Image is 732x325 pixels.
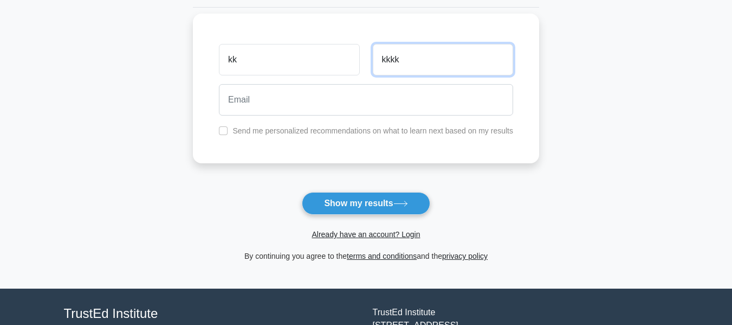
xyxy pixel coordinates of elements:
[186,250,546,263] div: By continuing you agree to the and the
[442,252,488,260] a: privacy policy
[347,252,417,260] a: terms and conditions
[302,192,430,215] button: Show my results
[373,44,513,75] input: Last name
[219,44,359,75] input: First name
[312,230,420,239] a: Already have an account? Login
[232,126,513,135] label: Send me personalized recommendations on what to learn next based on my results
[64,306,360,322] h4: TrustEd Institute
[219,84,513,116] input: Email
